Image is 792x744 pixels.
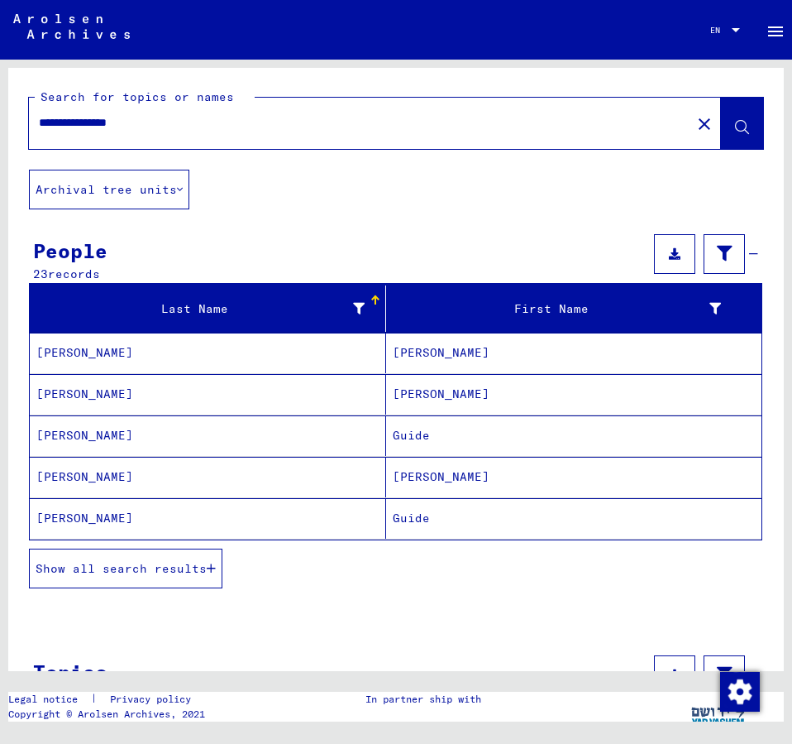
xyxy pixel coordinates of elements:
[393,300,721,318] div: First Name
[8,692,211,707] div: |
[710,26,728,35] span: EN
[41,89,234,104] mat-label: Search for topics or names
[386,286,761,332] mat-header-cell: First Name
[30,286,386,332] mat-header-cell: Last Name
[33,266,48,281] span: 23
[386,457,761,497] mat-cell: [PERSON_NAME]
[33,236,107,266] div: People
[8,692,91,707] a: Legal notice
[30,415,386,456] mat-cell: [PERSON_NAME]
[48,266,100,281] span: records
[719,671,759,711] div: Change consent
[30,498,386,539] mat-cell: [PERSON_NAME]
[386,374,761,415] mat-cell: [PERSON_NAME]
[36,561,207,576] span: Show all search results
[36,295,385,322] div: Last Name
[386,333,761,373] mat-cell: [PERSON_NAME]
[688,107,721,140] button: Clear
[33,657,107,687] div: Topics
[386,498,761,539] mat-cell: Guide
[393,295,742,322] div: First Name
[386,415,761,456] mat-cell: Guide
[8,707,211,722] p: Copyright © Arolsen Archives, 2021
[694,114,714,134] mat-icon: close
[688,692,750,733] img: yv_logo.png
[365,692,481,707] p: In partner ship with
[36,300,365,318] div: Last Name
[97,692,211,707] a: Privacy policy
[30,457,386,497] mat-cell: [PERSON_NAME]
[30,333,386,373] mat-cell: [PERSON_NAME]
[13,14,130,39] img: Arolsen_neg.svg
[766,22,785,41] mat-icon: Side nav toggle icon
[720,672,760,712] img: Change consent
[29,549,222,588] button: Show all search results
[759,13,792,46] button: Toggle sidenav
[29,170,189,209] button: Archival tree units
[30,374,386,415] mat-cell: [PERSON_NAME]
